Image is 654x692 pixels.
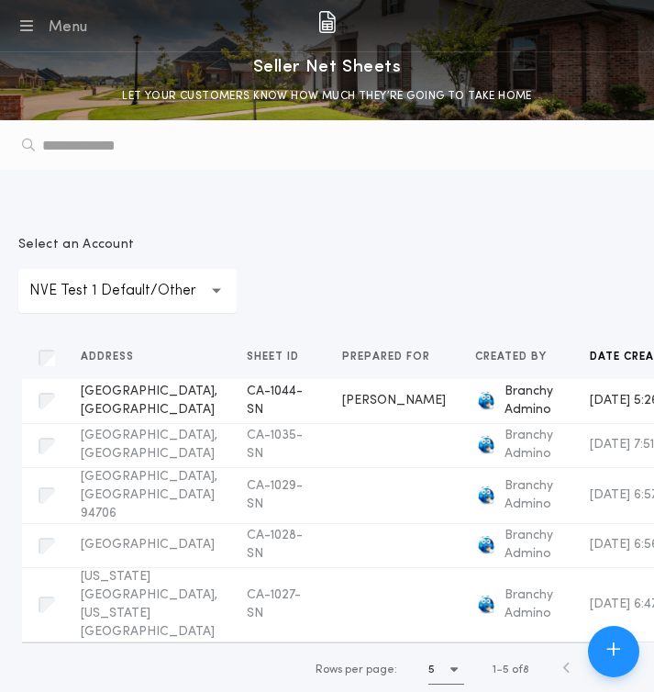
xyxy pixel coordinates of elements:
[29,280,226,302] p: NVE Test 1 Default/Other
[247,350,303,364] span: Sheet ID
[48,17,87,39] div: Menu
[475,434,497,456] img: logo
[512,662,529,678] span: of 8
[342,350,434,364] span: Prepared for
[504,383,560,419] span: Branchy Admino
[342,394,446,407] span: [PERSON_NAME]
[81,470,217,520] span: [GEOGRAPHIC_DATA], [GEOGRAPHIC_DATA] 94706
[122,87,532,106] p: LET YOUR CUSTOMERS KNOW HOW MUCH THEY’RE GOING TO TAKE HOME
[81,350,138,364] span: Address
[318,11,336,33] img: img
[493,664,496,675] span: 1
[81,385,217,417] span: [GEOGRAPHIC_DATA], [GEOGRAPHIC_DATA]
[475,594,497,616] img: logo
[428,661,435,679] h1: 5
[81,570,217,639] span: [US_STATE][GEOGRAPHIC_DATA], [US_STATE][GEOGRAPHIC_DATA]
[18,236,237,254] p: Select an Account
[504,477,560,514] span: Branchy Admino
[504,586,560,623] span: Branchy Admino
[504,427,560,463] span: Branchy Admino
[15,13,87,39] button: Menu
[81,348,148,366] button: Address
[18,269,237,313] button: NVE Test 1 Default/Other
[247,429,303,461] span: CA-1035-SN
[81,429,217,461] span: [GEOGRAPHIC_DATA], [GEOGRAPHIC_DATA]
[475,350,550,364] span: Created by
[247,529,303,561] span: CA-1028-SN
[247,588,301,620] span: CA-1027-SN
[475,485,497,507] img: logo
[247,385,303,417] span: CA-1044-SN
[316,664,397,675] span: Rows per page:
[428,655,464,685] button: 5
[475,534,497,556] img: logo
[247,348,313,366] button: Sheet ID
[253,52,402,82] p: Seller Net Sheets
[475,348,560,366] button: Created by
[503,664,509,675] span: 5
[504,527,560,564] span: Branchy Admino
[81,538,215,552] span: [GEOGRAPHIC_DATA]
[247,479,303,511] span: CA-1029-SN
[475,390,497,412] img: logo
